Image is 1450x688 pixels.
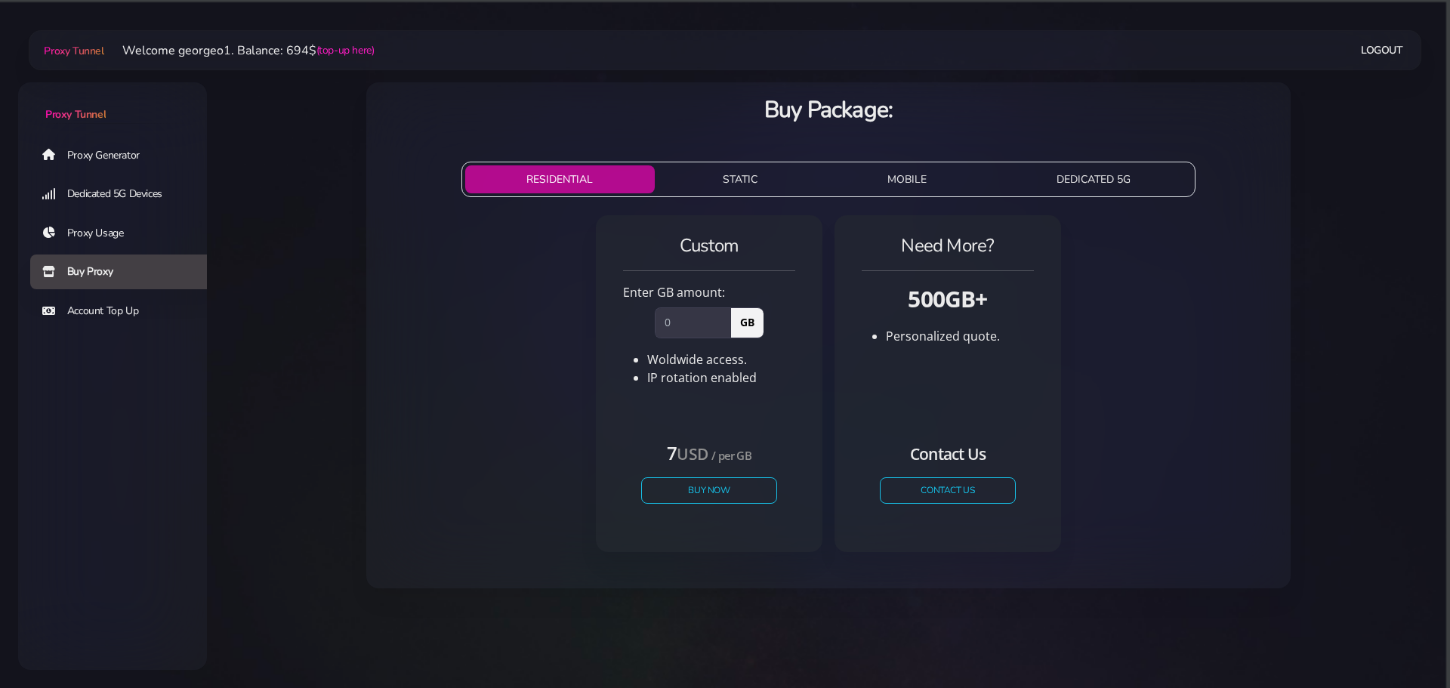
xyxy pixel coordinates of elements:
a: Logout [1361,36,1403,64]
a: Proxy Usage [30,216,219,251]
li: Personalized quote. [886,327,1034,345]
a: (top-up here) [316,42,375,58]
h4: Need More? [862,233,1034,258]
button: Buy Now [641,477,777,504]
a: Buy Proxy [30,255,219,289]
h3: Buy Package: [378,94,1279,125]
small: / per GB [711,448,751,463]
li: Welcome georgeo1. Balance: 694$ [104,42,375,60]
small: Contact Us [910,443,986,464]
h3: 500GB+ [862,283,1034,314]
span: Proxy Tunnel [45,107,106,122]
li: Woldwide access. [647,350,795,369]
div: Enter GB amount: [614,283,804,301]
small: USD [677,443,708,464]
input: 0 [655,307,731,338]
button: RESIDENTIAL [465,165,656,193]
a: Account Top Up [30,294,219,329]
a: CONTACT US [880,477,1016,504]
h4: 7 [641,440,777,465]
a: Dedicated 5G Devices [30,177,219,211]
a: Proxy Generator [30,137,219,172]
h4: Custom [623,233,795,258]
iframe: Webchat Widget [1363,601,1431,669]
a: Proxy Tunnel [41,39,103,63]
a: Proxy Tunnel [18,82,207,122]
li: IP rotation enabled [647,369,795,387]
button: STATIC [661,165,819,193]
button: DEDICATED 5G [995,165,1192,193]
span: GB [730,307,764,338]
button: MOBILE [825,165,989,193]
span: Proxy Tunnel [44,44,103,58]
